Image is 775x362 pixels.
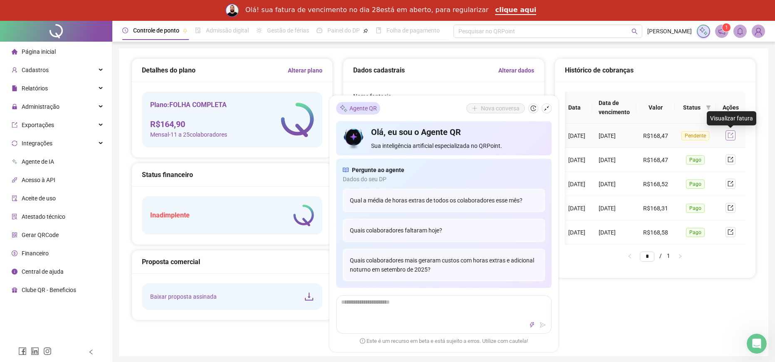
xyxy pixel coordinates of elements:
span: Exportações [22,122,54,128]
div: Status financeiro [142,170,322,180]
span: dollar [12,250,17,256]
div: Qual a média de horas extras de todos os colaboradores esse mês? [343,189,545,212]
button: send [538,320,548,330]
span: / [659,252,662,259]
span: download [304,292,314,302]
span: linkedin [31,347,39,355]
td: [DATE] [562,196,592,220]
button: thunderbolt [527,320,537,330]
th: Ações [716,92,745,124]
td: [DATE] [592,220,636,245]
span: Aceite de uso [22,195,56,202]
span: Financeiro [22,250,49,257]
td: R$168,31 [636,196,675,220]
h4: Olá, eu sou o Agente QR [371,126,545,138]
span: Painel do DP [327,27,360,34]
span: filter [704,101,713,114]
td: [DATE] [592,172,636,196]
span: Atestado técnico [22,213,65,220]
span: export [728,181,733,187]
span: sync [12,140,17,146]
button: Nova conversa [466,103,525,113]
span: export [728,205,733,211]
span: gift [12,287,17,293]
span: history [530,105,536,111]
div: Olá! sua fatura de vencimento no dia 28está em aberto, para regularizar [245,6,489,14]
span: pushpin [363,28,368,33]
td: [DATE] [562,124,592,148]
h5: Plano: FOLHA COMPLETA [150,100,227,110]
button: left [623,251,636,261]
span: Pendente [681,131,709,140]
label: Nome fantasia [353,92,397,101]
span: dashboard [317,27,322,33]
img: Profile image for Rodolfo [225,4,239,17]
td: R$168,52 [636,172,675,196]
span: file [12,85,17,91]
td: [DATE] [562,172,592,196]
span: Pago [686,155,705,165]
img: logo-atual-colorida-simples.ef1a4d5a9bda94f4ab63.png [281,102,314,137]
span: pushpin [183,28,188,33]
span: [PERSON_NAME] [647,27,692,36]
th: Data de vencimento [592,92,636,124]
td: [DATE] [592,196,636,220]
span: solution [12,214,17,220]
iframe: Intercom live chat [747,334,767,354]
span: exclamation-circle [360,338,365,343]
li: Próxima página [673,251,687,261]
div: Visualizar fatura [707,111,756,125]
span: Status [681,103,703,112]
span: info-circle [12,269,17,275]
td: R$168,58 [636,220,675,245]
th: Valor [636,92,675,124]
span: sun [256,27,262,33]
span: Pago [686,204,705,213]
h4: R$ 164,90 [150,118,227,130]
span: filter [706,105,711,110]
span: home [12,49,17,55]
h5: Inadimplente [150,210,190,220]
span: Sua inteligência artificial especializada no QRPoint. [371,141,545,150]
td: [DATE] [592,148,636,172]
span: Relatórios [22,85,48,92]
span: left [88,349,94,355]
span: export [728,132,733,138]
span: left [627,254,632,259]
span: Administração [22,103,59,110]
span: qrcode [12,232,17,238]
th: Data [562,92,592,124]
span: notification [718,27,725,35]
button: right [673,251,687,261]
li: 1/1 [640,251,670,261]
span: instagram [43,347,52,355]
span: Página inicial [22,48,56,55]
a: Alterar dados [498,66,534,75]
img: sparkle-icon.fc2bf0ac1784a2077858766a79e2daf3.svg [339,104,348,112]
h5: Dados cadastrais [353,65,405,75]
a: Alterar plano [288,66,322,75]
span: export [728,157,733,162]
span: Admissão digital [206,27,249,34]
span: Pergunte ao agente [352,165,404,175]
span: Integrações [22,140,52,147]
td: R$168,47 [636,124,675,148]
span: Gestão de férias [267,27,309,34]
span: Baixar proposta assinada [150,292,217,301]
span: Pago [686,180,705,189]
div: Histórico de cobranças [565,65,745,75]
div: Agente QR [336,102,380,115]
span: api [12,177,17,183]
td: R$168,47 [636,148,675,172]
span: export [12,122,17,128]
span: Folha de pagamento [386,27,440,34]
span: Controle de ponto [133,27,179,34]
span: 1 [725,25,728,30]
span: Cadastros [22,67,49,73]
span: read [343,165,349,175]
span: Este é um recurso em beta e está sujeito a erros. Utilize com cautela! [360,337,528,345]
div: Proposta comercial [142,257,322,267]
img: icon [343,126,365,150]
img: sparkle-icon.fc2bf0ac1784a2077858766a79e2daf3.svg [699,27,708,36]
span: Central de ajuda [22,268,64,275]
